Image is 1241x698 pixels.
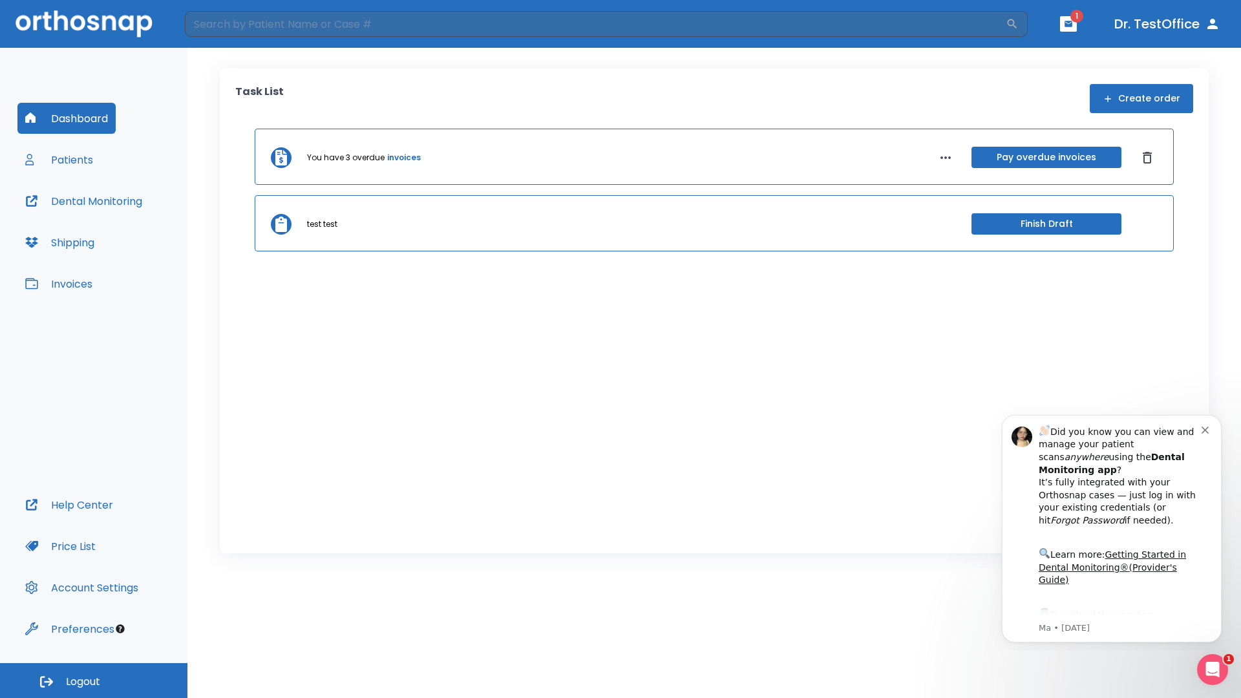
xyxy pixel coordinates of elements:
[17,227,102,258] button: Shipping
[16,10,153,37] img: Orthosnap
[971,147,1121,168] button: Pay overdue invoices
[219,20,229,30] button: Dismiss notification
[17,144,101,175] button: Patients
[56,203,219,269] div: Download the app: | ​ Let us know if you need help getting started!
[1070,10,1083,23] span: 1
[971,213,1121,235] button: Finish Draft
[1137,147,1158,168] button: Dismiss
[387,152,421,164] a: invoices
[56,206,171,229] a: App Store
[17,268,100,299] button: Invoices
[307,218,337,230] p: test test
[1109,12,1225,36] button: Dr. TestOffice
[17,185,150,217] button: Dental Monitoring
[114,623,126,635] div: Tooltip anchor
[185,11,1006,37] input: Search by Patient Name or Case #
[17,489,121,520] button: Help Center
[1197,654,1228,685] iframe: Intercom live chat
[17,572,146,603] button: Account Settings
[17,103,116,134] button: Dashboard
[56,219,219,231] p: Message from Ma, sent 7w ago
[17,531,103,562] button: Price List
[235,84,284,113] p: Task List
[1224,654,1234,664] span: 1
[1090,84,1193,113] button: Create order
[307,152,385,164] p: You have 3 overdue
[17,613,122,644] button: Preferences
[982,403,1241,650] iframe: Intercom notifications message
[66,675,100,689] span: Logout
